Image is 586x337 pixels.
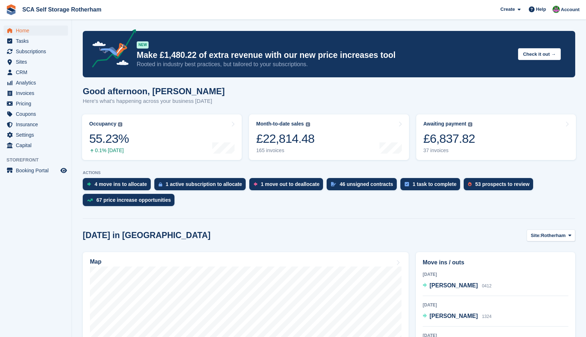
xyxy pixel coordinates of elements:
[500,6,515,13] span: Create
[137,41,149,49] div: NEW
[561,6,580,13] span: Account
[6,4,17,15] img: stora-icon-8386f47178a22dfd0bd8f6a31ec36ba5ce8667c1dd55bd0f319d3a0aa187defe.svg
[83,178,154,194] a: 4 move ins to allocate
[89,147,129,154] div: 0.1% [DATE]
[4,119,68,129] a: menu
[423,258,568,267] h2: Move ins / outs
[423,147,475,154] div: 37 invoices
[261,181,319,187] div: 1 move out to deallocate
[256,131,314,146] div: £22,814.48
[159,182,162,187] img: active_subscription_to_allocate_icon-d502201f5373d7db506a760aba3b589e785aa758c864c3986d89f69b8ff3...
[256,147,314,154] div: 165 invoices
[19,4,104,15] a: SCA Self Storage Rotherham
[4,165,68,176] a: menu
[468,182,472,186] img: prospect-51fa495bee0391a8d652442698ab0144808aea92771e9ea1ae160a38d050c398.svg
[518,48,561,60] button: Check it out →
[254,182,257,186] img: move_outs_to_deallocate_icon-f764333ba52eb49d3ac5e1228854f67142a1ed5810a6f6cc68b1a99e826820c5.svg
[256,121,304,127] div: Month-to-date sales
[423,281,491,291] a: [PERSON_NAME] 0412
[423,302,568,308] div: [DATE]
[4,46,68,56] a: menu
[4,26,68,36] a: menu
[531,232,541,239] span: Site:
[468,122,472,127] img: icon-info-grey-7440780725fd019a000dd9b08b2336e03edf1995a4989e88bcd33f0948082b44.svg
[86,29,136,70] img: price-adjustments-announcement-icon-8257ccfd72463d97f412b2fc003d46551f7dbcb40ab6d574587a9cd5c0d94...
[4,140,68,150] a: menu
[16,99,59,109] span: Pricing
[536,6,546,13] span: Help
[553,6,560,13] img: Sarah Race
[83,170,575,175] p: ACTIONS
[16,78,59,88] span: Analytics
[83,194,178,210] a: 67 price increase opportunities
[16,165,59,176] span: Booking Portal
[249,178,327,194] a: 1 move out to deallocate
[6,156,72,164] span: Storefront
[137,60,512,68] p: Rooted in industry best practices, but tailored to your subscriptions.
[59,166,68,175] a: Preview store
[90,259,101,265] h2: Map
[16,67,59,77] span: CRM
[400,178,464,194] a: 1 task to complete
[482,314,492,319] span: 1324
[16,130,59,140] span: Settings
[527,229,575,241] button: Site: Rotherham
[423,312,491,321] a: [PERSON_NAME] 1324
[16,140,59,150] span: Capital
[327,178,400,194] a: 46 unsigned contracts
[4,130,68,140] a: menu
[89,131,129,146] div: 55.23%
[16,57,59,67] span: Sites
[16,46,59,56] span: Subscriptions
[87,199,93,202] img: price_increase_opportunities-93ffe204e8149a01c8c9dc8f82e8f89637d9d84a8eef4429ea346261dce0b2c0.svg
[83,86,225,96] h1: Good afternoon, [PERSON_NAME]
[249,114,409,160] a: Month-to-date sales £22,814.48 165 invoices
[137,50,512,60] p: Make £1,480.22 of extra revenue with our new price increases tool
[4,67,68,77] a: menu
[482,283,492,288] span: 0412
[16,36,59,46] span: Tasks
[430,282,478,288] span: [PERSON_NAME]
[96,197,171,203] div: 67 price increase opportunities
[423,121,467,127] div: Awaiting payment
[464,178,537,194] a: 53 prospects to review
[423,271,568,278] div: [DATE]
[4,99,68,109] a: menu
[331,182,336,186] img: contract_signature_icon-13c848040528278c33f63329250d36e43548de30e8caae1d1a13099fd9432cc5.svg
[416,114,576,160] a: Awaiting payment £6,837.82 37 invoices
[16,119,59,129] span: Insurance
[83,97,225,105] p: Here's what's happening across your business [DATE]
[16,88,59,98] span: Invoices
[405,182,409,186] img: task-75834270c22a3079a89374b754ae025e5fb1db73e45f91037f5363f120a921f8.svg
[4,88,68,98] a: menu
[4,78,68,88] a: menu
[541,232,566,239] span: Rotherham
[87,182,91,186] img: move_ins_to_allocate_icon-fdf77a2bb77ea45bf5b3d319d69a93e2d87916cf1d5bf7949dd705db3b84f3ca.svg
[16,26,59,36] span: Home
[82,114,242,160] a: Occupancy 55.23% 0.1% [DATE]
[4,57,68,67] a: menu
[166,181,242,187] div: 1 active subscription to allocate
[89,121,116,127] div: Occupancy
[83,231,210,240] h2: [DATE] in [GEOGRAPHIC_DATA]
[340,181,393,187] div: 46 unsigned contracts
[4,109,68,119] a: menu
[423,131,475,146] div: £6,837.82
[16,109,59,119] span: Coupons
[154,178,249,194] a: 1 active subscription to allocate
[306,122,310,127] img: icon-info-grey-7440780725fd019a000dd9b08b2336e03edf1995a4989e88bcd33f0948082b44.svg
[4,36,68,46] a: menu
[430,313,478,319] span: [PERSON_NAME]
[475,181,530,187] div: 53 prospects to review
[413,181,456,187] div: 1 task to complete
[118,122,122,127] img: icon-info-grey-7440780725fd019a000dd9b08b2336e03edf1995a4989e88bcd33f0948082b44.svg
[95,181,147,187] div: 4 move ins to allocate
